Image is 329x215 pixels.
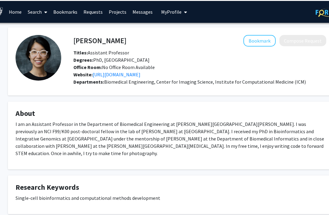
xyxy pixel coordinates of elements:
a: Opens in a new tab [93,71,140,77]
a: Home [6,0,25,22]
button: Compose Request to Jean Fan [279,34,326,45]
span: Assistant Professor [73,49,129,55]
b: Website: [73,71,93,77]
a: Bookmarks [50,0,80,22]
a: Search [25,0,50,22]
span: PhD, [GEOGRAPHIC_DATA] [73,56,150,62]
b: Titles: [73,49,88,55]
h4: [PERSON_NAME] [73,34,126,45]
h4: Research Keywords [16,182,326,191]
img: Profile Picture [16,34,61,80]
a: Requests [80,0,106,22]
p: Single-cell bioinformatics and computational methods development [16,193,326,201]
span: No Office Room Available [73,63,155,69]
iframe: Chat [5,188,26,210]
b: Degrees: [73,56,93,62]
button: Add Jean Fan to Bookmarks [243,34,276,46]
p: I am an Assistant Professor in the Department of Biomedical Engineering at [PERSON_NAME][GEOGRAPH... [16,120,326,156]
a: Messages [129,0,156,22]
b: Departments: [73,78,104,84]
span: My Profile [161,8,182,14]
a: Projects [106,0,129,22]
h4: About [16,108,326,117]
b: Office Room: [73,63,102,69]
span: Biomedical Engineering, Center for Imaging Science, Institute for Computational Medicine (ICM) [104,78,306,84]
